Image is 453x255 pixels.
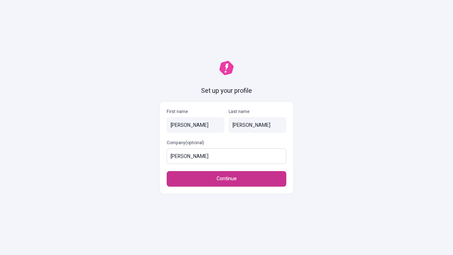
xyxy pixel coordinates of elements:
input: Company(optional) [167,148,286,164]
input: Last name [229,117,286,133]
span: Continue [217,175,237,183]
button: Continue [167,171,286,187]
span: (optional) [185,140,204,146]
p: First name [167,109,224,114]
h1: Set up your profile [201,86,252,96]
p: Company [167,140,286,146]
p: Last name [229,109,286,114]
input: First name [167,117,224,133]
